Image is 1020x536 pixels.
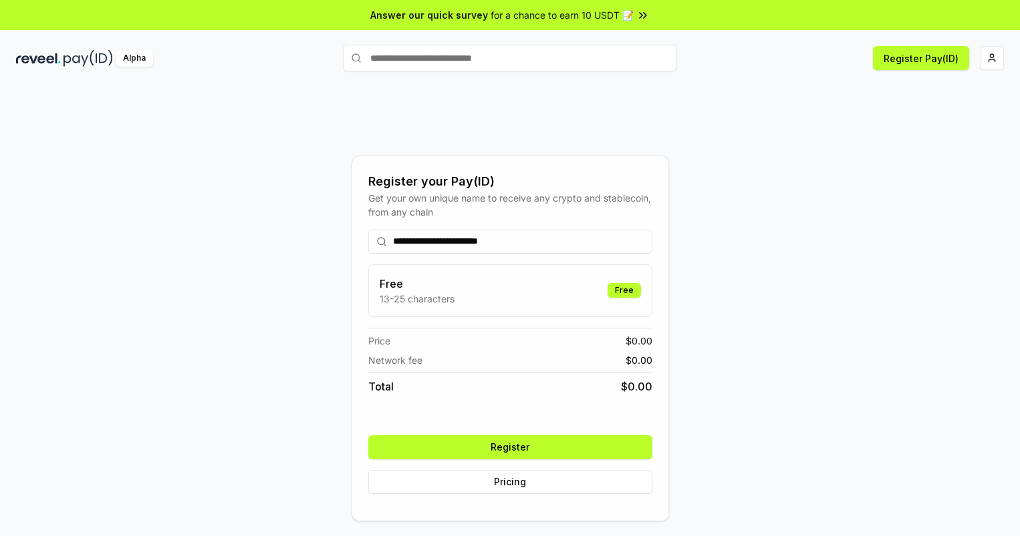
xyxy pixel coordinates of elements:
[368,172,652,191] div: Register your Pay(ID)
[63,50,113,67] img: pay_id
[380,292,455,306] p: 13-25 characters
[368,191,652,219] div: Get your own unique name to receive any crypto and stablecoin, from any chain
[368,353,422,367] span: Network fee
[368,334,390,348] span: Price
[621,378,652,394] span: $ 0.00
[16,50,61,67] img: reveel_dark
[368,378,394,394] span: Total
[626,353,652,367] span: $ 0.00
[491,8,634,22] span: for a chance to earn 10 USDT 📝
[368,435,652,459] button: Register
[368,470,652,494] button: Pricing
[370,8,488,22] span: Answer our quick survey
[116,50,153,67] div: Alpha
[626,334,652,348] span: $ 0.00
[608,283,641,298] div: Free
[380,276,455,292] h3: Free
[873,46,969,70] button: Register Pay(ID)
